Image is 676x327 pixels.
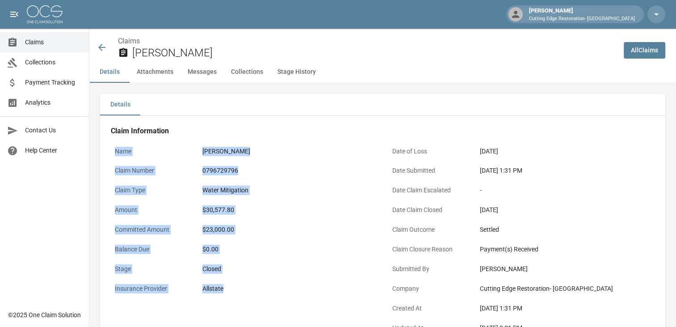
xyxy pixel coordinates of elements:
button: Details [89,61,130,83]
h4: Claim Information [111,127,655,136]
p: Claim Type [111,182,191,199]
div: Cutting Edge Restoration- [GEOGRAPHIC_DATA] [480,284,651,293]
div: [DATE] 1:31 PM [480,304,651,313]
div: [DATE] [480,205,651,215]
div: details tabs [100,94,665,115]
p: Cutting Edge Restoration- [GEOGRAPHIC_DATA] [529,15,635,23]
div: Settled [480,225,651,234]
button: Details [100,94,140,115]
div: [DATE] [480,147,651,156]
p: Date Claim Escalated [388,182,469,199]
div: $30,577.80 [202,205,374,215]
div: Payment(s) Received [480,245,651,254]
div: Closed [202,264,374,274]
p: Created At [388,300,469,317]
div: [PERSON_NAME] [480,264,651,274]
span: Claims [25,38,82,47]
a: Claims [118,37,140,45]
a: AllClaims [624,42,665,59]
div: © 2025 One Claim Solution [8,310,81,319]
button: Messages [181,61,224,83]
span: Payment Tracking [25,78,82,87]
div: [PERSON_NAME] [525,6,638,22]
button: Attachments [130,61,181,83]
p: Stage [111,260,191,278]
p: Date of Loss [388,143,469,160]
span: Collections [25,58,82,67]
button: open drawer [5,5,23,23]
h2: [PERSON_NAME] [132,47,617,59]
p: Submitted By [388,260,469,278]
div: $23,000.00 [202,225,374,234]
p: Amount [111,201,191,219]
span: Help Center [25,146,82,155]
p: Claim Outcome [388,221,469,238]
p: Balance Due [111,241,191,258]
p: Date Submitted [388,162,469,179]
div: $0.00 [202,245,374,254]
p: Date Claim Closed [388,201,469,219]
div: - [480,186,651,195]
div: Water Mitigation [202,186,374,195]
button: Collections [224,61,270,83]
div: [PERSON_NAME] [202,147,374,156]
p: Company [388,280,469,297]
div: [DATE] 1:31 PM [480,166,651,175]
p: Insurance Provider [111,280,191,297]
p: Claim Number [111,162,191,179]
span: Analytics [25,98,82,107]
div: Allstate [202,284,374,293]
p: Name [111,143,191,160]
nav: breadcrumb [118,36,617,47]
div: anchor tabs [89,61,676,83]
p: Claim Closure Reason [388,241,469,258]
button: Stage History [270,61,323,83]
span: Contact Us [25,126,82,135]
img: ocs-logo-white-transparent.png [27,5,63,23]
p: Committed Amount [111,221,191,238]
div: 0796729796 [202,166,374,175]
